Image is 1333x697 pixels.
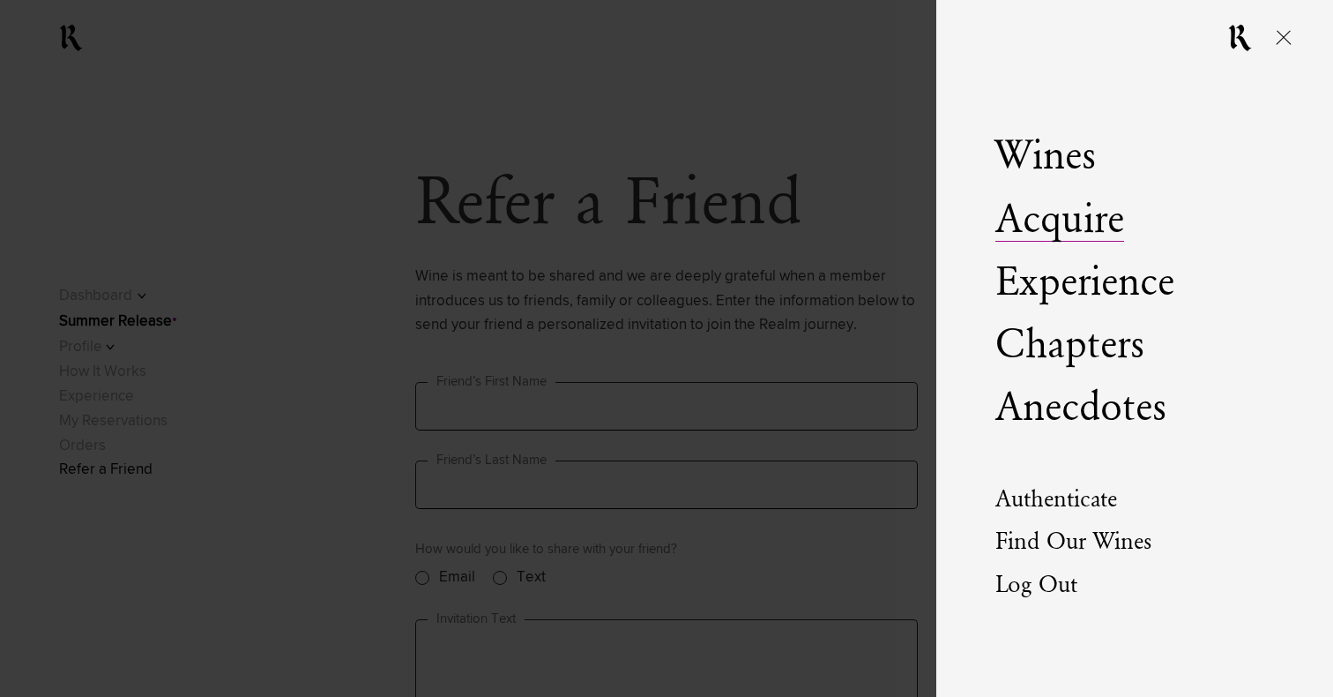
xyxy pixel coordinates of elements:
a: Acquire [995,199,1124,242]
a: Chapters [995,325,1144,367]
a: Find Our Wines [995,530,1151,555]
a: Experience [995,262,1174,304]
a: RealmCellars [1228,24,1252,52]
a: Wines [995,136,1096,178]
a: Anecdotes [995,387,1166,430]
a: Log Out [995,573,1077,598]
a: Authenticate [995,488,1117,513]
